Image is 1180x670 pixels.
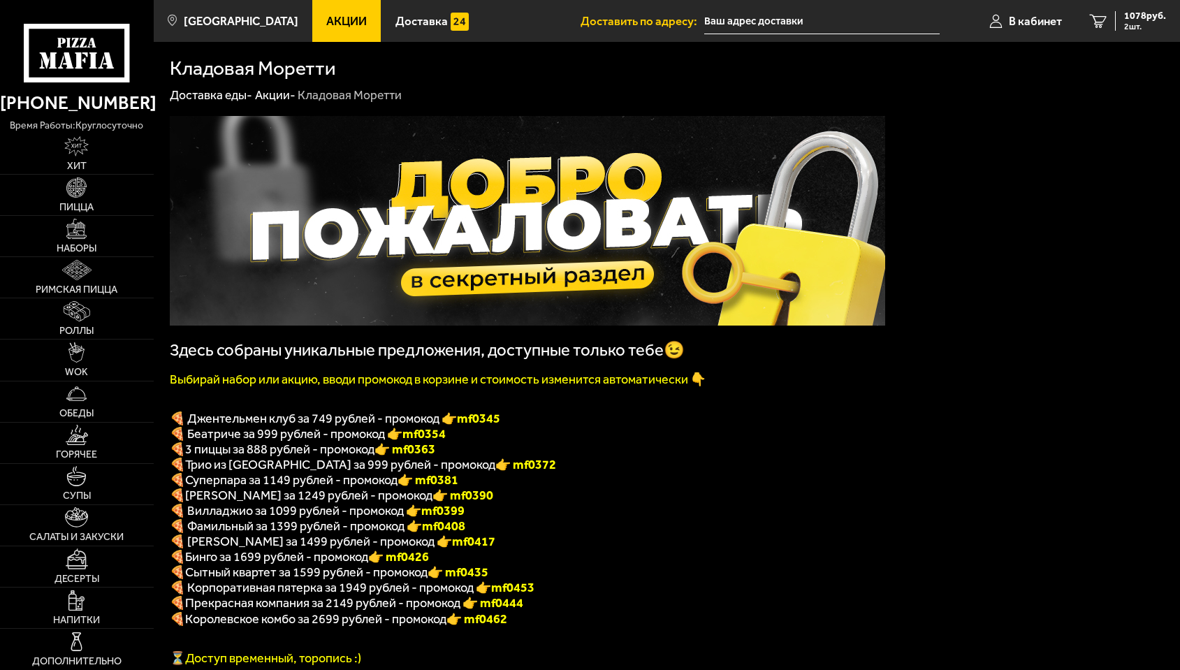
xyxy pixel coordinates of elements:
b: 🍕 [170,549,185,565]
img: 15daf4d41897b9f0e9f617042186c801.svg [451,13,469,31]
span: Сытный квартет за 1599 рублей - промокод [185,565,428,580]
span: Акции [326,15,367,27]
span: Пицца [59,203,94,212]
font: 👉 mf0462 [446,611,507,627]
b: mf0345 [457,411,500,426]
span: Обеды [59,409,94,418]
span: 🍕 [PERSON_NAME] за 1499 рублей - промокод 👉 [170,534,495,549]
span: Суперпара за 1149 рублей - промокод [185,472,398,488]
span: Трио из [GEOGRAPHIC_DATA] за 999 рублей - промокод [185,457,495,472]
span: 🍕 Фамильный за 1399 рублей - промокод 👉 [170,518,465,534]
a: Акции- [255,88,296,102]
span: ⏳Доступ временный, торопись :) [170,650,361,666]
span: В кабинет [1009,15,1062,27]
font: 🍕 [170,595,185,611]
span: [GEOGRAPHIC_DATA] [184,15,298,27]
span: 🍕 Корпоративная пятерка за 1949 рублей - промокод 👉 [170,580,534,595]
font: 🍕 [170,611,185,627]
font: 👉 mf0444 [462,595,523,611]
span: Наборы [57,244,96,254]
span: 🍕 Джентельмен клуб за 749 рублей - промокод 👉 [170,411,500,426]
img: 1024x1024 [170,116,885,326]
h1: Кладовая Моретти [170,59,335,78]
span: Римская пицца [36,285,117,295]
span: 🍕 Беатриче за 999 рублей - промокод 👉 [170,426,446,442]
span: Здесь собраны уникальные предложения, доступные только тебе😉 [170,340,685,360]
span: Десерты [54,574,99,584]
font: 👉 mf0372 [495,457,556,472]
b: 🍕 [170,488,185,503]
font: 🍕 [170,457,185,472]
input: Ваш адрес доставки [704,8,940,34]
span: Роллы [59,326,94,336]
span: Доставка [395,15,448,27]
a: Доставка еды- [170,88,252,102]
b: mf0354 [402,426,446,442]
b: mf0408 [422,518,465,534]
span: Салаты и закуски [29,532,124,542]
b: mf0399 [421,503,465,518]
font: 🍕 [170,472,185,488]
span: Супы [63,491,91,501]
font: 👉 mf0363 [374,442,435,457]
b: mf0453 [491,580,534,595]
b: 👉 mf0435 [428,565,488,580]
b: 👉 mf0390 [432,488,493,503]
span: Напитки [53,616,100,625]
span: WOK [65,367,88,377]
font: 🍕 [170,442,185,457]
span: Хит [67,161,87,171]
span: Доставить по адресу: [581,15,704,27]
b: mf0417 [452,534,495,549]
span: Дополнительно [32,657,122,667]
span: 🍕 Вилладжио за 1099 рублей - промокод 👉 [170,503,465,518]
font: Выбирай набор или акцию, вводи промокод в корзине и стоимость изменится автоматически 👇 [170,372,706,387]
span: 1078 руб. [1124,11,1166,21]
div: Кладовая Моретти [298,87,402,103]
span: Прекрасная компания за 2149 рублей - промокод [185,595,462,611]
span: Горячее [56,450,97,460]
font: 👉 mf0381 [398,472,458,488]
span: Бинго за 1699 рублей - промокод [185,549,368,565]
span: [PERSON_NAME] за 1249 рублей - промокод [185,488,432,503]
span: Королевское комбо за 2699 рублей - промокод [185,611,446,627]
span: 2 шт. [1124,22,1166,31]
b: 🍕 [170,565,185,580]
span: 3 пиццы за 888 рублей - промокод [185,442,374,457]
b: 👉 mf0426 [368,549,429,565]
